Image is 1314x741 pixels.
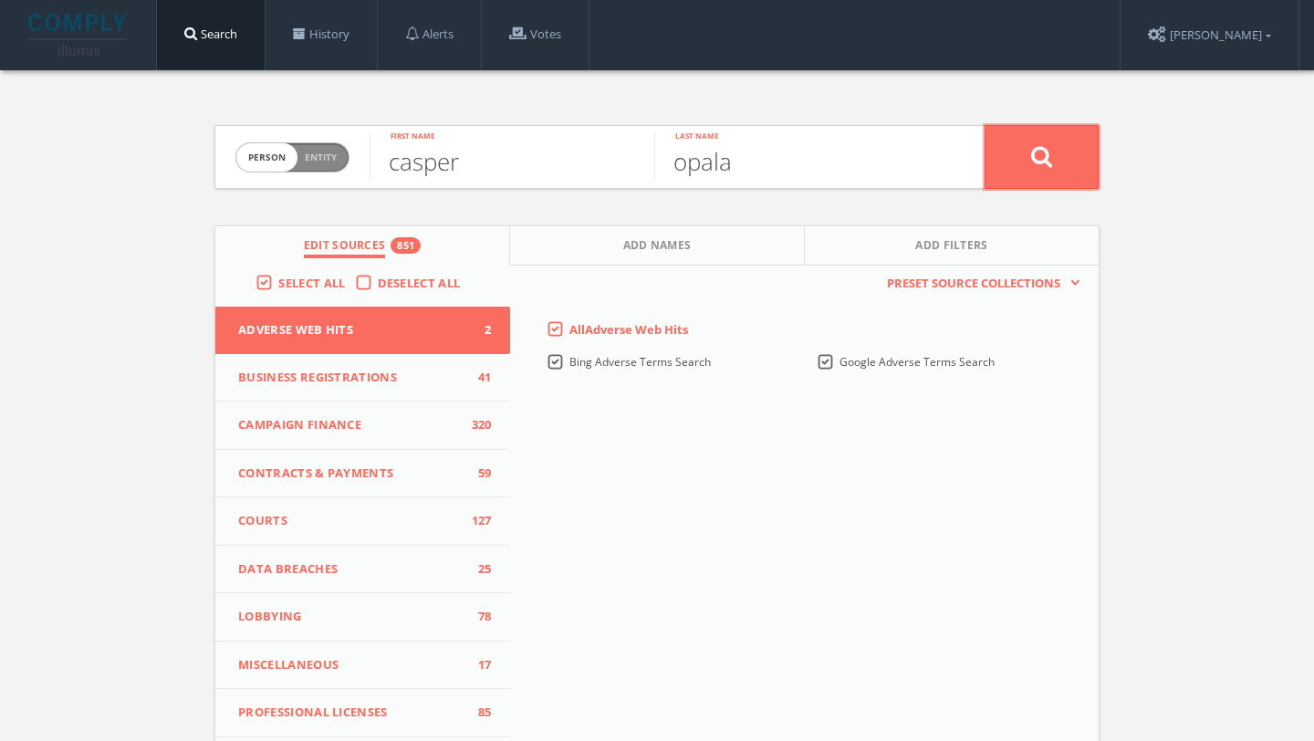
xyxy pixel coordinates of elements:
[623,237,692,258] span: Add Names
[215,450,510,498] button: Contracts & Payments59
[378,275,461,291] span: Deselect All
[915,237,988,258] span: Add Filters
[391,237,421,254] div: 851
[464,464,492,483] span: 59
[238,656,464,674] span: Miscellaneous
[238,704,464,722] span: Professional Licenses
[464,512,492,530] span: 127
[510,226,805,266] button: Add Names
[238,560,464,579] span: Data Breaches
[215,546,510,594] button: Data Breaches25
[215,402,510,450] button: Campaign Finance320
[839,354,995,370] span: Google Adverse Terms Search
[464,416,492,434] span: 320
[464,704,492,722] span: 85
[878,275,1069,293] span: Preset Source Collections
[464,608,492,626] span: 78
[569,321,688,338] span: All Adverse Web Hits
[238,512,464,530] span: Courts
[464,321,492,339] span: 2
[238,464,464,483] span: Contracts & Payments
[305,151,337,164] span: Entity
[215,226,510,266] button: Edit Sources851
[215,354,510,402] button: Business Registrations41
[464,560,492,579] span: 25
[278,275,345,291] span: Select All
[464,369,492,387] span: 41
[238,321,464,339] span: Adverse Web Hits
[236,143,297,172] span: person
[215,689,510,737] button: Professional Licenses85
[805,226,1099,266] button: Add Filters
[238,608,464,626] span: Lobbying
[464,656,492,674] span: 17
[215,593,510,642] button: Lobbying78
[304,237,386,258] span: Edit Sources
[215,307,510,354] button: Adverse Web Hits2
[215,497,510,546] button: Courts127
[569,354,711,370] span: Bing Adverse Terms Search
[215,642,510,690] button: Miscellaneous17
[28,14,130,56] img: illumis
[238,369,464,387] span: Business Registrations
[878,275,1080,293] button: Preset Source Collections
[238,416,464,434] span: Campaign Finance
